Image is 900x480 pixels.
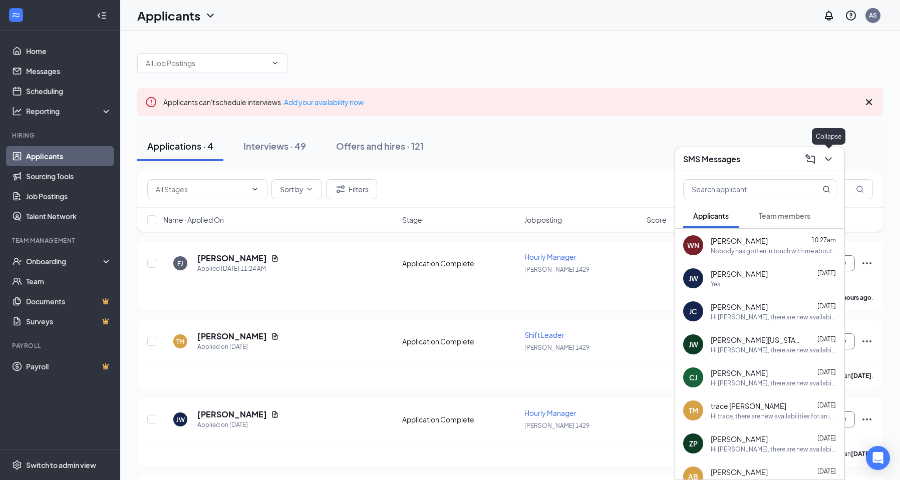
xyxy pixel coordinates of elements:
div: Hi trace, there are new availabilities for an interview. This is a reminder to schedule your inte... [711,412,836,420]
svg: MagnifyingGlass [856,185,864,193]
svg: UserCheck [12,256,22,266]
span: Hourly Manager [524,408,576,417]
div: Nobody has gotten in touch with me about interview time [711,247,836,255]
div: Offers and hires · 121 [336,140,424,152]
svg: ComposeMessage [804,153,816,165]
button: Sort byChevronDown [271,179,322,199]
span: [DATE] [817,335,836,343]
span: [PERSON_NAME] 1429 [524,422,589,429]
a: Sourcing Tools [26,166,112,186]
h5: [PERSON_NAME] [197,253,267,264]
svg: Ellipses [861,335,873,347]
span: [PERSON_NAME] [711,302,768,312]
h1: Applicants [137,7,200,24]
a: Scheduling [26,81,112,101]
svg: Filter [335,183,347,195]
span: Shift Leader [524,330,564,339]
svg: ChevronDown [306,185,314,193]
div: Switch to admin view [26,460,96,470]
input: All Stages [156,184,247,195]
svg: Error [145,96,157,108]
b: [DATE] [851,372,871,379]
span: Score [647,215,667,225]
a: Talent Network [26,206,112,226]
a: Job Postings [26,186,112,206]
div: JW [689,273,698,283]
div: Yes [711,280,720,288]
div: TM [689,405,698,415]
span: [DATE] [817,269,836,277]
div: JW [176,415,185,424]
div: Applications · 4 [147,140,213,152]
svg: Document [271,254,279,262]
div: Application Complete [402,414,518,424]
span: [DATE] [817,302,836,310]
div: Interviews · 49 [243,140,306,152]
div: ZP [689,438,698,448]
div: Onboarding [26,256,103,266]
a: Add your availability now [284,98,364,107]
div: Applied on [DATE] [197,420,279,430]
span: Stage [402,215,422,225]
svg: Document [271,410,279,418]
div: JC [689,306,697,316]
a: Home [26,41,112,61]
a: PayrollCrown [26,356,112,376]
div: Payroll [12,341,110,350]
div: JW [689,339,698,349]
span: Sort by [280,186,304,193]
h3: SMS Messages [683,154,740,165]
div: Open Intercom Messenger [866,446,890,470]
div: Collapse [812,128,845,145]
div: Applied on [DATE] [197,342,279,352]
span: [PERSON_NAME] 1429 [524,266,589,273]
button: ComposeMessage [802,151,818,167]
button: Filter Filters [326,179,377,199]
div: WN [687,240,699,250]
b: 2 hours ago [838,294,871,301]
span: [PERSON_NAME] [711,467,768,477]
div: Hi [PERSON_NAME], there are new availabilities for an interview. This is a reminder to schedule y... [711,379,836,387]
div: Hi [PERSON_NAME], there are new availabilities for an interview. This is a reminder to schedule y... [711,313,836,321]
span: [DATE] [817,467,836,475]
input: All Job Postings [146,58,267,69]
input: Search applicant [684,180,802,199]
div: Applied [DATE] 11:24 AM [197,264,279,274]
span: [DATE] [817,401,836,409]
svg: WorkstreamLogo [11,10,21,20]
span: [DATE] [817,434,836,442]
svg: ChevronDown [251,185,259,193]
h5: [PERSON_NAME] [197,331,267,342]
svg: QuestionInfo [845,10,857,22]
a: Messages [26,61,112,81]
div: Hi [PERSON_NAME], there are new availabilities for an interview. This is a reminder to schedule y... [711,346,836,354]
span: Job posting [524,215,562,225]
div: Application Complete [402,336,518,346]
div: CJ [689,372,697,382]
svg: MagnifyingGlass [822,185,830,193]
span: [PERSON_NAME] [711,236,768,246]
svg: Collapse [97,11,107,21]
a: SurveysCrown [26,311,112,331]
span: [PERSON_NAME] [711,269,768,279]
b: [DATE] [851,450,871,457]
div: FJ [177,259,183,268]
span: Applicants can't schedule interviews. [163,98,364,107]
div: Application Complete [402,258,518,268]
a: Applicants [26,146,112,166]
span: [PERSON_NAME] [711,368,768,378]
h5: [PERSON_NAME] [197,409,267,420]
div: TM [176,337,184,346]
span: [PERSON_NAME][US_STATE] [711,335,801,345]
span: Team members [759,211,810,220]
div: Reporting [26,106,112,116]
svg: ChevronDown [204,10,216,22]
a: Team [26,271,112,291]
svg: ChevronDown [271,59,279,67]
a: DocumentsCrown [26,291,112,311]
svg: Analysis [12,106,22,116]
span: Name · Applied On [163,215,224,225]
svg: ChevronDown [822,153,834,165]
svg: Document [271,332,279,340]
button: ChevronDown [820,151,836,167]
